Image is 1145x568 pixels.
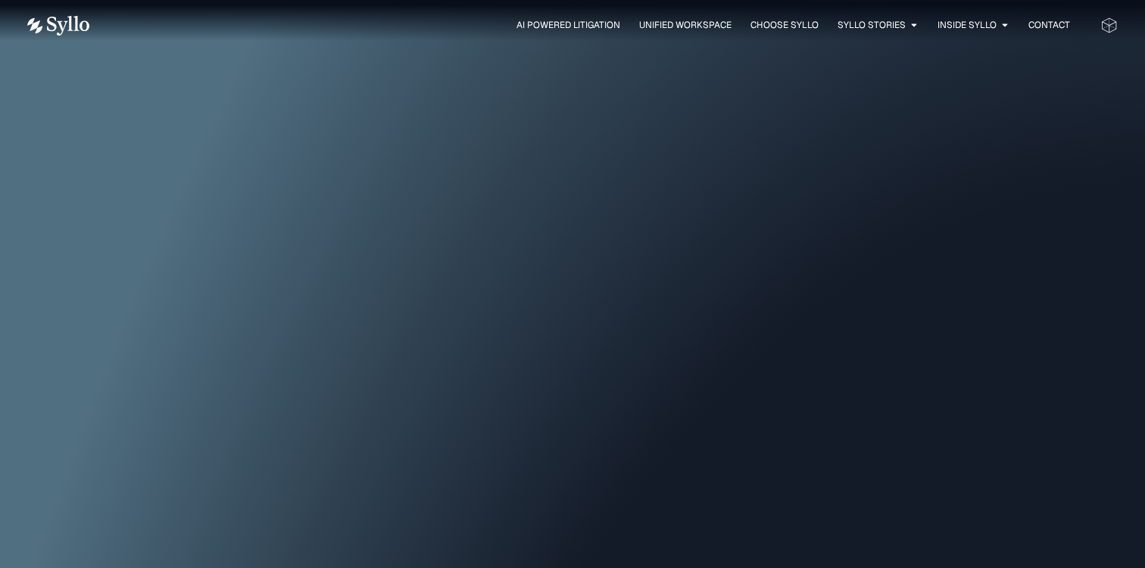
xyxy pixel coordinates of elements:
a: Inside Syllo [938,18,997,32]
a: Choose Syllo [750,18,819,32]
a: AI Powered Litigation [516,18,620,32]
img: Vector [27,16,89,36]
nav: Menu [120,18,1070,33]
div: Menu Toggle [120,18,1070,33]
a: Contact [1028,18,1070,32]
a: Unified Workspace [639,18,732,32]
a: Syllo Stories [838,18,906,32]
